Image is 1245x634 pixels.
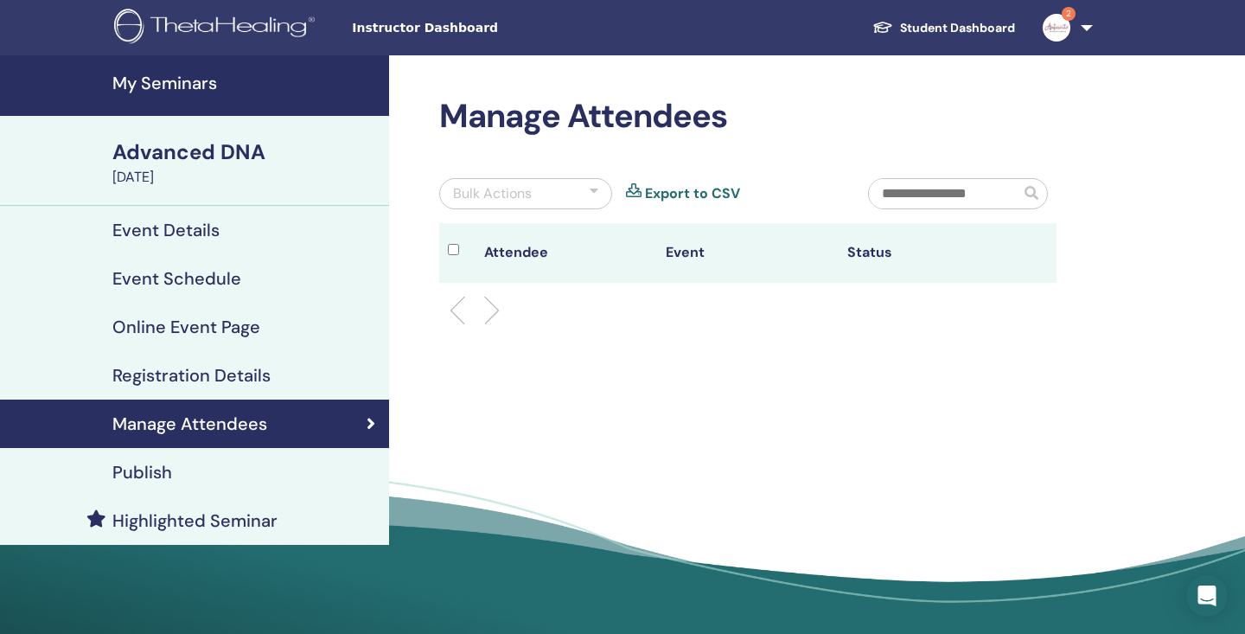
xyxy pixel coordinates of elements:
[476,223,657,283] th: Attendee
[114,9,321,48] img: logo.png
[112,138,379,167] div: Advanced DNA
[859,12,1029,44] a: Student Dashboard
[872,20,893,35] img: graduation-cap-white.svg
[112,268,241,289] h4: Event Schedule
[112,73,379,93] h4: My Seminars
[112,317,260,337] h4: Online Event Page
[112,462,172,483] h4: Publish
[102,138,389,188] a: Advanced DNA[DATE]
[352,19,611,37] span: Instructor Dashboard
[1186,575,1228,617] div: Open Intercom Messenger
[112,510,278,531] h4: Highlighted Seminar
[657,223,839,283] th: Event
[1062,7,1076,21] span: 2
[453,183,532,204] div: Bulk Actions
[839,223,1020,283] th: Status
[112,167,379,188] div: [DATE]
[439,97,1057,137] h2: Manage Attendees
[645,183,740,204] a: Export to CSV
[112,365,271,386] h4: Registration Details
[1043,14,1070,42] img: default.jpg
[112,220,220,240] h4: Event Details
[112,413,267,434] h4: Manage Attendees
